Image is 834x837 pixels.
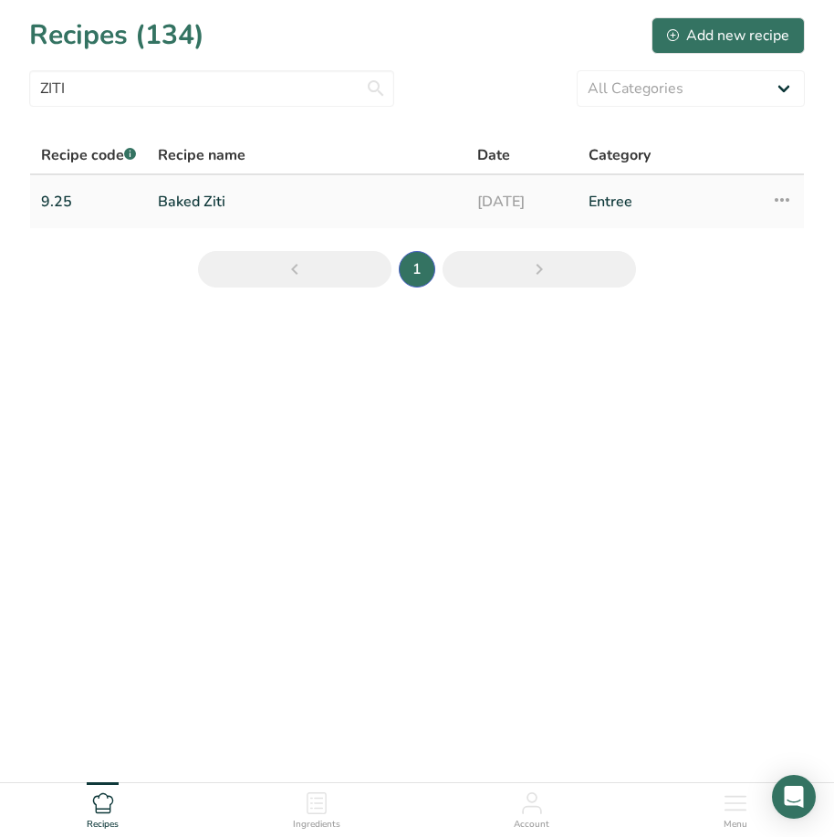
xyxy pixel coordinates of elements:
[158,183,455,221] a: Baked Ziti
[29,15,204,56] h1: Recipes (134)
[293,783,340,832] a: Ingredients
[198,251,391,288] a: Previous page
[41,183,136,221] a: 9.25
[41,145,136,165] span: Recipe code
[667,25,789,47] div: Add new recipe
[477,183,567,221] a: [DATE]
[158,144,245,166] span: Recipe name
[293,818,340,832] span: Ingredients
[589,144,651,166] span: Category
[772,775,816,819] div: Open Intercom Messenger
[724,818,747,832] span: Menu
[514,818,549,832] span: Account
[87,818,119,832] span: Recipes
[652,17,805,54] button: Add new recipe
[477,144,510,166] span: Date
[514,783,549,832] a: Account
[443,251,636,288] a: Next page
[29,70,394,107] input: Search for recipe
[87,783,119,832] a: Recipes
[589,183,749,221] a: Entree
